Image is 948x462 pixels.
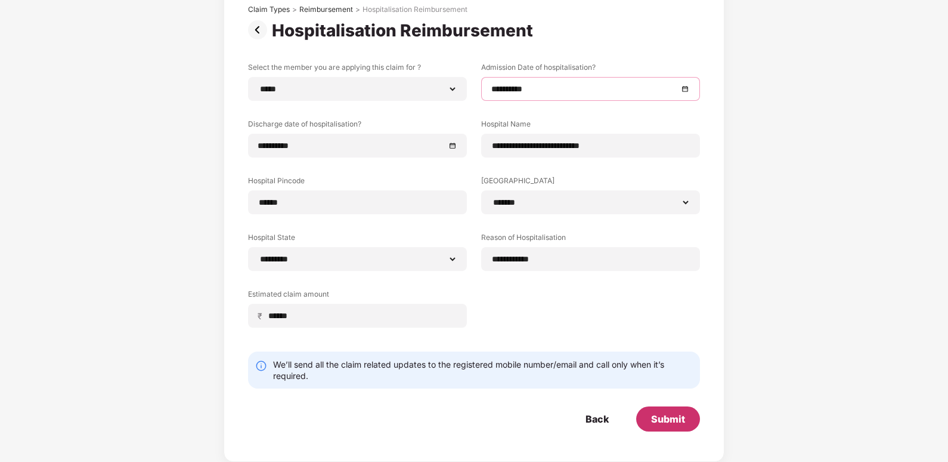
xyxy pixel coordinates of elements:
label: Reason of Hospitalisation [481,232,700,247]
div: Reimbursement [299,5,353,14]
img: svg+xml;base64,PHN2ZyBpZD0iSW5mby0yMHgyMCIgeG1sbnM9Imh0dHA6Ly93d3cudzMub3JnLzIwMDAvc3ZnIiB3aWR0aD... [255,360,267,372]
div: Hospitalisation Reimbursement [272,20,538,41]
label: Admission Date of hospitalisation? [481,62,700,77]
div: We’ll send all the claim related updates to the registered mobile number/email and call only when... [273,359,693,381]
img: svg+xml;base64,PHN2ZyBpZD0iUHJldi0zMngzMiIgeG1sbnM9Imh0dHA6Ly93d3cudzMub3JnLzIwMDAvc3ZnIiB3aWR0aD... [248,20,272,39]
label: Discharge date of hospitalisation? [248,119,467,134]
label: Estimated claim amount [248,289,467,304]
div: Hospitalisation Reimbursement [363,5,467,14]
span: ₹ [258,310,267,322]
div: > [355,5,360,14]
div: Claim Types [248,5,290,14]
div: Submit [651,412,685,426]
label: Hospital Name [481,119,700,134]
label: Hospital State [248,232,467,247]
div: > [292,5,297,14]
div: Back [585,412,609,426]
label: Select the member you are applying this claim for ? [248,62,467,77]
label: [GEOGRAPHIC_DATA] [481,175,700,190]
label: Hospital Pincode [248,175,467,190]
